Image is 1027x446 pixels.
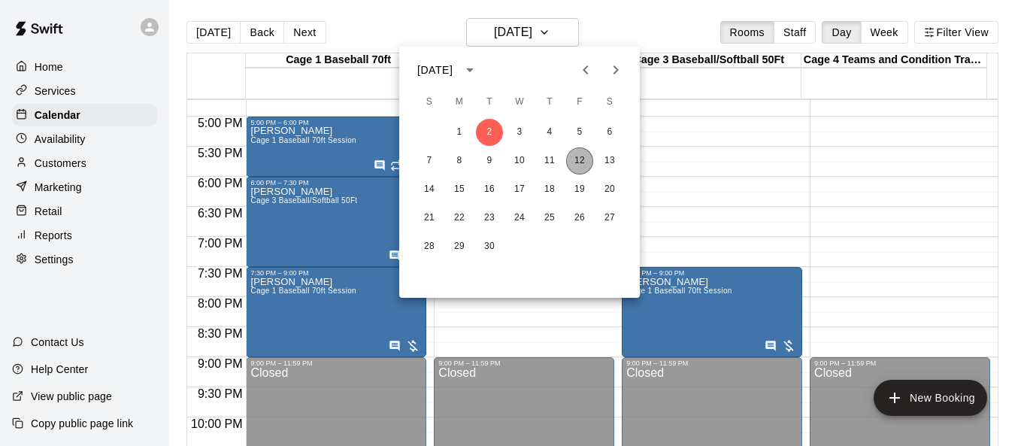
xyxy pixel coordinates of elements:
button: 19 [566,176,593,203]
button: 28 [416,233,443,260]
button: 30 [476,233,503,260]
button: 2 [476,119,503,146]
span: Wednesday [506,87,533,117]
button: 5 [566,119,593,146]
button: 4 [536,119,563,146]
button: 3 [506,119,533,146]
button: 1 [446,119,473,146]
button: Previous month [571,55,601,85]
button: 24 [506,205,533,232]
button: Next month [601,55,631,85]
button: 23 [476,205,503,232]
button: 29 [446,233,473,260]
button: 22 [446,205,473,232]
button: 26 [566,205,593,232]
span: Friday [566,87,593,117]
button: 20 [596,176,623,203]
button: 13 [596,147,623,174]
button: 18 [536,176,563,203]
button: 11 [536,147,563,174]
button: 14 [416,176,443,203]
button: 10 [506,147,533,174]
span: Monday [446,87,473,117]
button: 17 [506,176,533,203]
button: 15 [446,176,473,203]
button: 16 [476,176,503,203]
button: 6 [596,119,623,146]
span: Tuesday [476,87,503,117]
button: 27 [596,205,623,232]
button: 25 [536,205,563,232]
button: calendar view is open, switch to year view [457,57,483,83]
span: Thursday [536,87,563,117]
span: Saturday [596,87,623,117]
button: 21 [416,205,443,232]
button: 7 [416,147,443,174]
span: Sunday [416,87,443,117]
button: 9 [476,147,503,174]
button: 12 [566,147,593,174]
div: [DATE] [417,62,453,78]
button: 8 [446,147,473,174]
